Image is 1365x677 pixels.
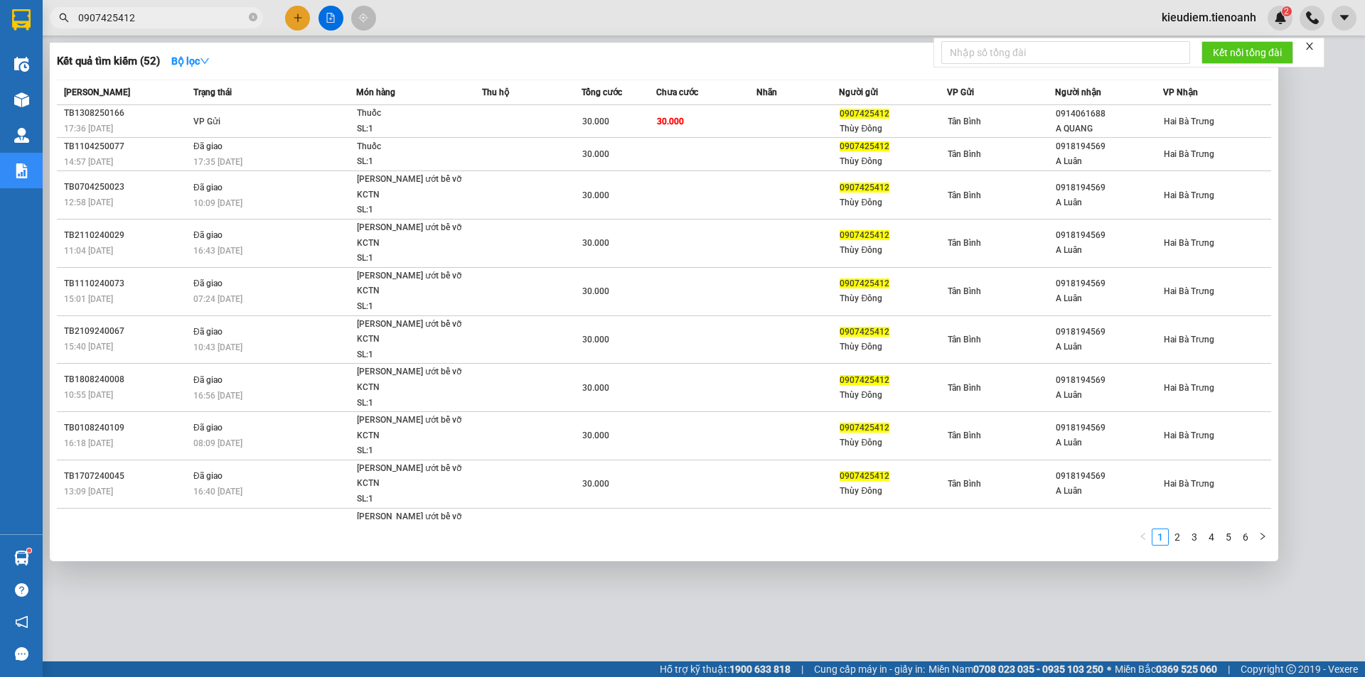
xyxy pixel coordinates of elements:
div: A Luân [1056,388,1162,403]
li: 5 [1220,529,1237,546]
img: warehouse-icon [14,128,29,143]
div: 0918194569 [1056,469,1162,484]
span: Đã giao [193,141,223,151]
span: Đã giao [193,327,223,337]
div: Thùy Đông [840,195,946,210]
div: SL: 1 [357,121,464,137]
div: A Luân [1056,243,1162,258]
span: close-circle [249,11,257,25]
div: TB2109240067 [64,324,189,339]
div: 0918194569 [1056,421,1162,435]
div: TB1707240045 [64,469,189,484]
span: 14:57 [DATE] [64,157,113,167]
span: left [1139,532,1147,541]
span: 12:58 [DATE] [64,197,113,207]
span: close-circle [249,13,257,21]
span: 30.000 [582,430,609,440]
div: SL: 1 [357,492,464,507]
div: 0914061688 [1056,107,1162,121]
span: Đã giao [193,278,223,288]
span: 0907425412 [840,141,889,151]
div: A Luân [1056,195,1162,210]
div: TB1110240073 [64,276,189,291]
div: SL: 1 [357,347,464,363]
span: VP Gửi [193,117,220,126]
li: 4 [1203,529,1220,546]
div: 0918194569 [1056,517,1162,532]
span: 17:35 [DATE] [193,157,242,167]
div: TB1808240008 [64,372,189,387]
div: TB2110240029 [64,228,189,243]
span: question-circle [15,583,28,597]
input: Nhập số tổng đài [941,41,1190,64]
div: SL: 1 [357,396,464,411]
div: SL: 1 [357,154,464,170]
div: Thuốc [357,139,464,155]
strong: Bộ lọc [171,55,210,67]
span: Đã giao [193,519,223,529]
span: 0907425412 [840,423,889,433]
span: close [1305,41,1315,51]
button: Kết nối tổng đài [1201,41,1293,64]
span: 17:36 [DATE] [64,124,113,134]
span: 30.000 [582,190,609,200]
span: 0907425412 [840,327,889,337]
div: TB1104250077 [64,139,189,154]
span: Hai Bà Trưng [1164,479,1214,489]
span: Tân Bình [948,383,981,393]
span: 10:55 [DATE] [64,390,113,400]
span: Món hàng [356,87,395,97]
a: 4 [1204,529,1219,545]
span: Tân Bình [948,286,981,296]
div: [PERSON_NAME] ướt bể vỡ KCTN [357,413,464,443]
span: 30.000 [582,149,609,159]
span: Hai Bà Trưng [1164,335,1214,345]
div: [PERSON_NAME] ướt bể vỡ KCTN [357,317,464,347]
span: 30.000 [582,479,609,489]
div: SL: 1 [357,251,464,266]
input: Tìm tên, số ĐT hoặc mã đơn [78,10,246,26]
span: 0907425412 [840,230,889,240]
li: Next Page [1254,529,1271,546]
span: 07:24 [DATE] [193,294,242,304]
h3: Kết quả tìm kiếm ( 52 ) [57,54,160,69]
span: Tân Bình [948,335,981,345]
div: [PERSON_NAME] ướt bể vỡ KCTN [357,220,464,251]
span: Hai Bà Trưng [1164,238,1214,248]
span: right [1258,532,1267,541]
div: A Luân [1056,291,1162,306]
span: 08:09 [DATE] [193,438,242,448]
li: Previous Page [1135,529,1152,546]
button: left [1135,529,1152,546]
span: 0907425412 [840,519,889,529]
span: VP Nhận [1163,87,1198,97]
div: [PERSON_NAME] ướt bể vỡ KCTN [357,364,464,395]
a: 2 [1169,529,1185,545]
div: Thùy Đông [840,388,946,403]
span: Hai Bà Trưng [1164,286,1214,296]
div: 0918194569 [1056,276,1162,291]
span: 16:43 [DATE] [193,246,242,256]
a: 3 [1187,529,1202,545]
span: 15:40 [DATE] [64,342,113,352]
div: Thùy Đông [840,243,946,258]
span: Hai Bà Trưng [1164,149,1214,159]
div: [PERSON_NAME] ướt bể vỡ KCTN [357,172,464,202]
img: warehouse-icon [14,551,29,565]
span: Hai Bà Trưng [1164,383,1214,393]
span: [PERSON_NAME] [64,87,130,97]
span: down [200,56,210,66]
span: 11:04 [DATE] [64,246,113,256]
div: 0918194569 [1056,325,1162,340]
div: A Luân [1056,435,1162,450]
span: 0907425412 [840,278,889,288]
li: 3 [1186,529,1203,546]
span: Hai Bà Trưng [1164,190,1214,200]
a: 1 [1152,529,1168,545]
span: notification [15,615,28,629]
img: warehouse-icon [14,92,29,107]
span: 16:40 [DATE] [193,487,242,497]
span: Nhãn [756,87,777,97]
div: TB0704250023 [64,180,189,195]
div: Thùy Đông [840,340,946,354]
